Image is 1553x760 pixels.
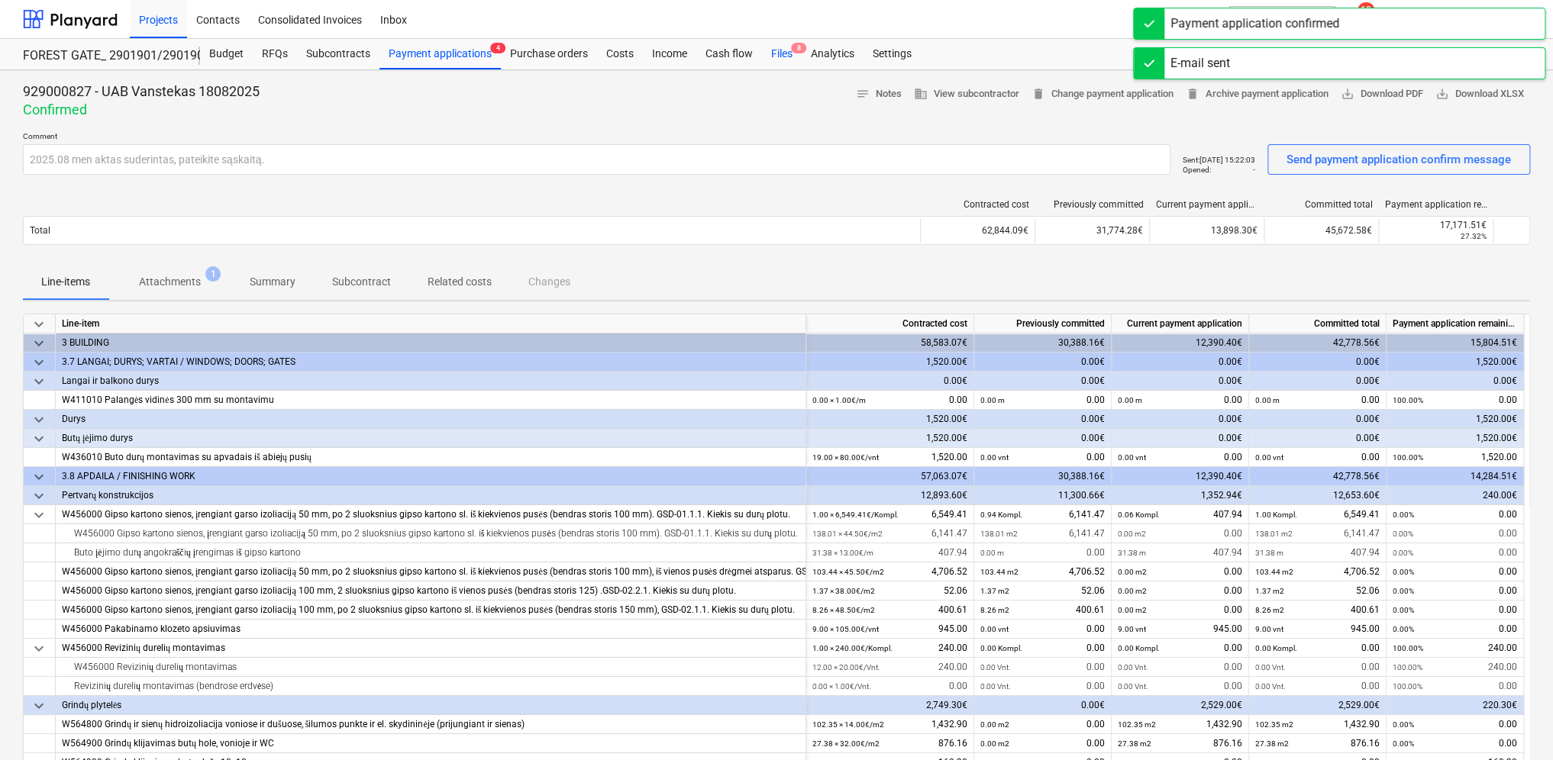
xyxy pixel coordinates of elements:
div: Durys [62,410,799,429]
div: 0.00 [1255,448,1380,467]
span: keyboard_arrow_down [30,430,48,448]
p: Related costs [428,274,492,290]
small: 0.00 × 1.00€ / Vnt. [812,682,870,691]
div: 3.8 APDAILA / FINISHING WORK [62,467,799,486]
div: 400.61 [980,601,1105,620]
div: Chat Widget [1477,687,1553,760]
div: 30,388.16€ [974,467,1112,486]
div: Committed total [1270,199,1373,210]
div: 240.00 [812,658,967,677]
small: 100.00% [1393,396,1423,404]
div: 400.61 [812,601,967,620]
div: Revizinių durelių montavimas (bendrose erdvėse) [62,677,799,696]
small: 0.00% [1393,739,1414,748]
p: Total [30,224,50,237]
div: 0.00 [1118,677,1242,696]
p: Attachments [139,274,201,290]
div: 0.00 [980,620,1105,639]
div: 0.00€ [1112,372,1249,391]
div: 45,672.58€ [1264,218,1378,243]
div: 0.00 [1118,562,1242,581]
div: 4,706.52 [980,562,1105,581]
small: 0.00 m2 [980,739,1009,748]
small: 1.37 m2 [980,587,1009,595]
a: Income [643,39,696,69]
div: 1,520.00 [1393,448,1517,467]
div: 0.00€ [1112,410,1249,429]
div: Previously committed [974,314,1112,333]
div: W456000 Gipso kartono sienos, įrengiant garso izoliaciją 50 mm, po 2 sluoksnius gipso kartono sl.... [62,505,799,524]
button: View subcontractor [908,82,1025,106]
div: W456000 Revizinių durelių montavimas [62,658,799,677]
div: Send payment application confirm message [1287,150,1511,169]
p: Opened : [1183,165,1211,175]
small: 0.00% [1393,510,1414,519]
div: 1,520.00 [812,448,967,467]
div: 407.94 [812,543,967,562]
div: 0.00 [1118,658,1242,677]
small: 0.00 m2 [1118,530,1146,538]
small: 1.00 × 6,549.41€ / Kompl. [812,510,899,519]
div: 407.94 [1118,505,1242,524]
div: 0.00 [1118,581,1242,601]
a: Payment applications4 [379,39,501,69]
div: Langai ir balkono durys [62,372,799,391]
div: 6,141.47 [1255,524,1380,543]
small: 0.00 Vnt. [980,663,1010,671]
small: 100.00% [1393,682,1422,691]
a: Budget [200,39,253,69]
span: View subcontractor [914,85,1019,103]
div: Subcontracts [297,39,379,69]
div: 240.00 [812,639,967,658]
div: 0.00 [980,639,1105,658]
a: Costs [597,39,643,69]
small: 0.00 Vnt. [1255,682,1285,691]
div: 407.94 [1118,543,1242,562]
div: 52.06 [1255,581,1380,601]
small: 0.00 Vnt. [1118,663,1148,671]
span: keyboard_arrow_down [30,639,48,658]
div: 0.00 [1393,562,1517,581]
span: 8 [791,43,806,53]
div: 11,300.66€ [974,486,1112,505]
span: Download PDF [1341,85,1423,103]
div: 0.00 [1393,581,1517,601]
small: 0.00 m [980,396,1005,404]
div: 0.00 [1255,677,1380,696]
div: 0.00 [1393,543,1517,562]
button: Download XLSX [1429,82,1530,106]
div: 0.00 [1393,620,1517,639]
small: 8.26 m2 [980,606,1009,614]
small: 0.00 m2 [980,720,1009,729]
div: 400.61 [1255,601,1380,620]
div: Payment application remaining [1385,199,1487,210]
div: 0.00€ [974,696,1112,715]
div: W456000 Pakabinamo klozeto apsiuvimas [62,620,799,639]
div: Purchase orders [501,39,597,69]
small: 103.44 m2 [980,568,1019,576]
p: Summary [250,274,295,290]
div: Contracted cost [806,314,974,333]
p: Subcontract [332,274,391,290]
div: 0.00 [1118,448,1242,467]
div: Contracted cost [927,199,1029,210]
small: 0.00 vnt [1118,453,1146,462]
small: 0.00 m2 [1118,606,1147,614]
div: 0.00€ [1249,353,1387,372]
div: 0.00 [980,715,1105,734]
p: 929000827 - UAB Vanstekas 18082025 [23,82,260,101]
p: [DATE] 15:22:03 [1199,155,1255,165]
div: 0.00 [1393,601,1517,620]
small: 138.01 m2 [980,530,1018,538]
span: keyboard_arrow_down [30,411,48,429]
a: Files8 [762,39,802,69]
div: 0.00 [812,677,967,696]
div: 0.00 [1255,639,1380,658]
small: 0.00 vnt [980,453,1009,462]
div: 0.00 [1118,391,1242,410]
small: 0.00% [1393,568,1414,576]
div: 2,529.00€ [1249,696,1387,715]
button: Archive payment application [1180,82,1335,106]
div: 1,432.90 [1118,715,1242,734]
